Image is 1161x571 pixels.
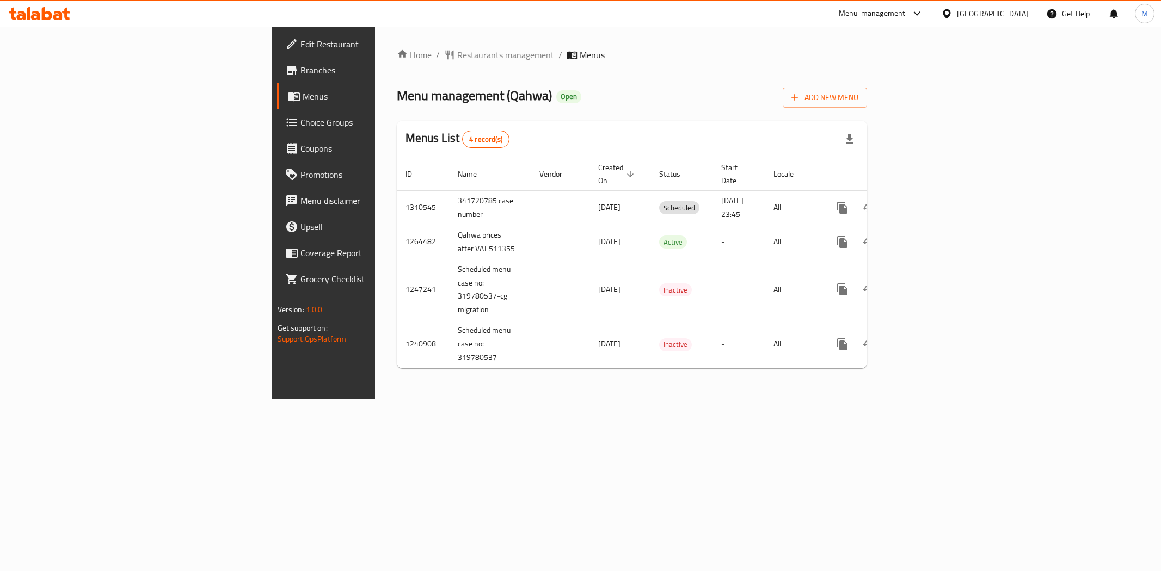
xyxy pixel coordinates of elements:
span: Version: [278,302,304,316]
div: Inactive [659,283,692,296]
td: Scheduled menu case no: 319780537-cg migration [449,259,531,320]
span: ID [406,167,426,181]
a: Restaurants management [444,48,554,61]
button: more [830,195,856,221]
span: Coupons [300,142,457,155]
div: Scheduled [659,201,699,214]
button: more [830,331,856,357]
span: Vendor [539,167,576,181]
button: more [830,229,856,255]
a: Promotions [277,162,466,188]
a: Coverage Report [277,240,466,266]
span: Inactive [659,338,692,351]
a: Support.OpsPlatform [278,332,347,346]
span: [DATE] [598,234,621,249]
span: Name [458,167,491,181]
div: Total records count [462,131,509,148]
h2: Menus List [406,130,509,148]
td: All [765,225,821,259]
button: Add New Menu [783,88,867,108]
button: Change Status [856,195,882,221]
table: enhanced table [397,158,943,369]
button: Change Status [856,276,882,302]
div: Export file [837,126,863,152]
span: Add New Menu [791,91,858,104]
div: Menu-management [839,7,906,20]
span: Open [556,92,581,101]
a: Edit Restaurant [277,31,466,57]
a: Menu disclaimer [277,188,466,214]
div: [GEOGRAPHIC_DATA] [957,8,1029,20]
span: Branches [300,64,457,77]
td: - [712,259,765,320]
span: [DATE] 23:45 [721,194,744,221]
span: Active [659,236,687,249]
span: Created On [598,161,637,187]
li: / [558,48,562,61]
span: Menus [303,90,457,103]
div: Open [556,90,581,103]
span: Grocery Checklist [300,272,457,285]
td: - [712,320,765,368]
td: Scheduled menu case no: 319780537 [449,320,531,368]
a: Menus [277,83,466,109]
a: Branches [277,57,466,83]
span: [DATE] [598,282,621,296]
a: Grocery Checklist [277,266,466,292]
span: Promotions [300,168,457,181]
nav: breadcrumb [397,48,868,61]
span: Locale [773,167,808,181]
span: Menu management ( Qahwa ) [397,83,552,108]
span: [DATE] [598,337,621,351]
span: 1.0.0 [306,302,323,316]
span: Edit Restaurant [300,38,457,51]
td: All [765,259,821,320]
a: Coupons [277,135,466,162]
span: 4 record(s) [463,134,509,145]
span: Status [659,167,695,181]
td: 341720785 case number [449,190,531,225]
span: Start Date [721,161,752,187]
td: All [765,190,821,225]
td: Qahwa prices after VAT 511355 [449,225,531,259]
span: Coverage Report [300,246,457,259]
span: Inactive [659,284,692,296]
th: Actions [821,158,943,191]
span: Scheduled [659,202,699,214]
span: Choice Groups [300,116,457,129]
a: Upsell [277,214,466,240]
button: Change Status [856,331,882,357]
span: Menu disclaimer [300,194,457,207]
span: Upsell [300,220,457,233]
button: more [830,276,856,302]
span: [DATE] [598,200,621,214]
span: Menus [580,48,605,61]
span: Restaurants management [457,48,554,61]
a: Choice Groups [277,109,466,135]
td: - [712,225,765,259]
span: Get support on: [278,321,328,335]
span: M [1141,8,1148,20]
td: All [765,320,821,368]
